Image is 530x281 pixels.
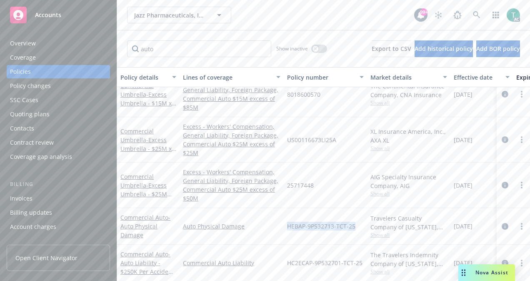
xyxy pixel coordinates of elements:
[415,45,473,53] span: Add historical policy
[183,73,271,82] div: Lines of coverage
[458,264,515,281] button: Nova Assist
[10,206,52,219] div: Billing updates
[180,67,284,87] button: Lines of coverage
[370,145,447,152] span: Show all
[370,214,447,231] div: Travelers Casualty Company of [US_STATE], Travelers Insurance
[183,222,280,231] a: Auto Physical Damage
[507,8,520,22] img: photo
[10,108,50,121] div: Quoting plans
[10,65,31,78] div: Policies
[127,7,231,23] button: Jazz Pharmaceuticals, Inc.
[370,73,438,82] div: Market details
[287,258,362,267] span: HC2ECAP-9P532701-TCT-25
[7,93,110,107] a: SSC Cases
[7,136,110,149] a: Contract review
[517,258,527,268] a: more
[449,7,466,23] a: Report a Bug
[7,206,110,219] a: Billing updates
[476,40,520,57] button: Add BOR policy
[10,192,32,205] div: Invoices
[430,7,447,23] a: Stop snowing
[517,221,527,231] a: more
[454,90,472,99] span: [DATE]
[454,258,472,267] span: [DATE]
[500,221,510,231] a: circleInformation
[370,268,447,275] span: Show all
[500,180,510,190] a: circleInformation
[370,127,447,145] div: XL Insurance America, Inc., AXA XL
[35,12,61,18] span: Accounts
[10,136,54,149] div: Contract review
[7,65,110,78] a: Policies
[10,234,59,248] div: Installment plans
[284,67,367,87] button: Policy number
[7,37,110,50] a: Overview
[370,82,447,99] div: The Continental Insurance Company, CNA Insurance
[7,220,110,233] a: Account charges
[370,99,447,106] span: Show all
[276,45,308,52] span: Show inactive
[120,173,167,207] a: Commercial Umbrella
[183,258,280,267] a: Commercial Auto Liability
[487,7,504,23] a: Switch app
[454,135,472,144] span: [DATE]
[134,11,206,20] span: Jazz Pharmaceuticals, Inc.
[372,45,411,53] span: Export to CSV
[458,264,469,281] div: Drag to move
[517,89,527,99] a: more
[370,173,447,190] div: AIG Specialty Insurance Company, AIG
[15,253,77,262] span: Open Client Navigator
[287,181,314,190] span: 25717448
[287,222,355,231] span: HEBAP-9P532713-TCT-25
[10,150,72,163] div: Coverage gap analysis
[287,135,336,144] span: US00116673LI25A
[183,77,280,112] a: Excess - Workers' Compensation, General Liability, Foreign Package, Commercial Auto $15M excess o...
[127,40,271,57] input: Filter by keyword...
[7,234,110,248] a: Installment plans
[287,90,320,99] span: 8018600570
[7,192,110,205] a: Invoices
[120,90,176,116] span: - Excess Umbrella - $15M xs $85M
[120,127,175,161] a: Commercial Umbrella
[7,51,110,64] a: Coverage
[372,40,411,57] button: Export to CSV
[120,213,170,239] span: - Auto Physical Damage
[120,213,170,239] a: Commercial Auto
[476,45,520,53] span: Add BOR policy
[500,89,510,99] a: circleInformation
[517,135,527,145] a: more
[370,190,447,197] span: Show all
[475,269,508,276] span: Nova Assist
[7,180,110,188] div: Billing
[10,93,38,107] div: SSC Cases
[117,67,180,87] button: Policy details
[370,231,447,238] span: Show all
[7,108,110,121] a: Quoting plans
[7,3,110,27] a: Accounts
[468,7,485,23] a: Search
[367,67,450,87] button: Market details
[454,222,472,231] span: [DATE]
[287,73,355,82] div: Policy number
[10,122,34,135] div: Contacts
[120,181,172,207] span: - Excess Umbrella - $25M excess of $50M
[517,180,527,190] a: more
[500,258,510,268] a: circleInformation
[420,8,427,16] div: 99+
[183,122,280,157] a: Excess - Workers' Compensation, General Liability, Foreign Package, Commercial Auto $25M excess o...
[415,40,473,57] button: Add historical policy
[120,136,176,161] span: - Excess Umbrella - $25M xs $25M
[7,150,110,163] a: Coverage gap analysis
[183,168,280,203] a: Excess - Workers' Compensation, General Liability, Foreign Package, Commercial Auto $25M excess o...
[450,67,513,87] button: Effective date
[454,73,500,82] div: Effective date
[10,220,56,233] div: Account charges
[454,181,472,190] span: [DATE]
[10,51,36,64] div: Coverage
[370,251,447,268] div: The Travelers Indemnity Company of [US_STATE], Travelers Insurance
[120,73,167,82] div: Policy details
[10,37,36,50] div: Overview
[10,79,51,93] div: Policy changes
[7,122,110,135] a: Contacts
[500,135,510,145] a: circleInformation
